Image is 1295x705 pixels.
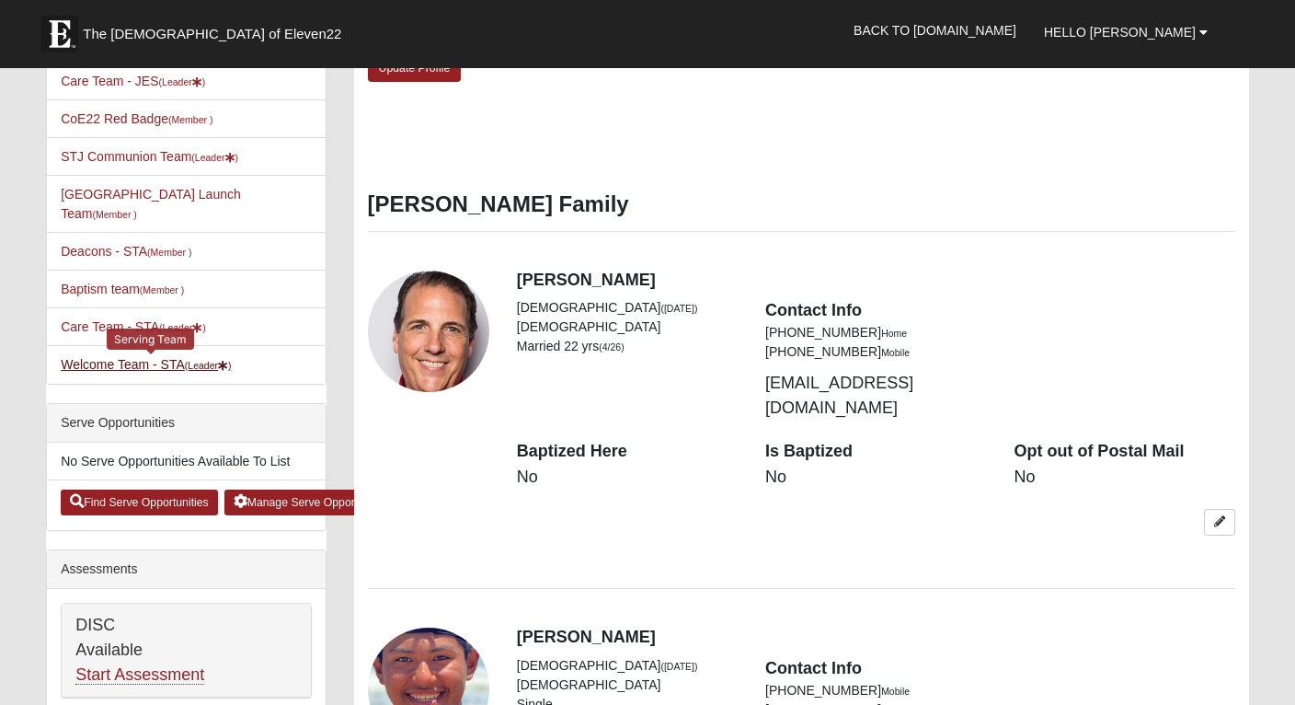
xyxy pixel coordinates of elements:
[32,6,400,52] a: The [DEMOGRAPHIC_DATA] of Eleven22
[1014,440,1234,464] dt: Opt out of Postal Mail
[765,323,986,342] li: [PHONE_NUMBER]
[517,271,1235,291] h4: [PERSON_NAME]
[368,191,1235,218] h3: [PERSON_NAME] Family
[881,328,907,339] small: Home
[61,244,191,259] a: Deacons - STA(Member )
[41,16,78,52] img: Eleven22 logo
[224,490,400,515] a: Manage Serve Opportunities
[517,656,738,676] li: [DEMOGRAPHIC_DATA]
[599,341,624,352] small: (4/26)
[159,322,206,333] small: (Leader )
[660,661,697,672] small: ([DATE])
[147,247,191,258] small: (Member )
[191,152,238,163] small: (Leader )
[61,319,206,334] a: Care Team - STA(Leader)
[517,440,738,464] dt: Baptized Here
[765,466,986,490] dd: No
[107,329,194,350] div: Serving Team
[62,604,310,698] div: DISC Available
[61,74,205,88] a: Care Team - JES(Leader)
[1014,466,1234,490] dd: No
[61,111,212,126] a: CoE22 Red Badge(Member )
[61,149,238,164] a: STJ Communion Team(Leader)
[1044,25,1196,40] span: Hello [PERSON_NAME]
[765,301,862,319] strong: Contact Info
[61,187,241,221] a: [GEOGRAPHIC_DATA] Launch Team(Member )
[47,550,325,589] div: Assessments
[1030,9,1221,55] a: Hello [PERSON_NAME]
[75,665,204,685] a: Start Assessment
[751,298,1000,421] div: [EMAIL_ADDRESS][DOMAIN_NAME]
[185,360,232,371] small: (Leader )
[61,490,218,515] a: Find Serve Opportunities
[159,76,206,87] small: (Leader )
[47,404,325,443] div: Serve Opportunities
[660,303,697,314] small: ([DATE])
[47,443,325,480] li: No Serve Opportunities Available To List
[517,466,738,490] dd: No
[92,209,136,220] small: (Member )
[517,337,738,356] li: Married 22 yrs
[61,357,231,372] a: Welcome Team - STA(Leader)
[881,347,910,358] small: Mobile
[517,318,738,337] li: [DEMOGRAPHIC_DATA]
[140,284,184,295] small: (Member )
[61,282,184,296] a: Baptism team(Member )
[765,659,862,677] strong: Contact Info
[765,440,986,464] dt: Is Baptized
[840,7,1030,53] a: Back to [DOMAIN_NAME]
[168,114,212,125] small: (Member )
[765,342,986,362] li: [PHONE_NUMBER]
[368,271,489,392] a: View Fullsize Photo
[83,25,341,43] span: The [DEMOGRAPHIC_DATA] of Eleven22
[517,298,738,318] li: [DEMOGRAPHIC_DATA]
[1204,509,1235,536] a: Edit Paul Fertitta
[517,628,1235,648] h4: [PERSON_NAME]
